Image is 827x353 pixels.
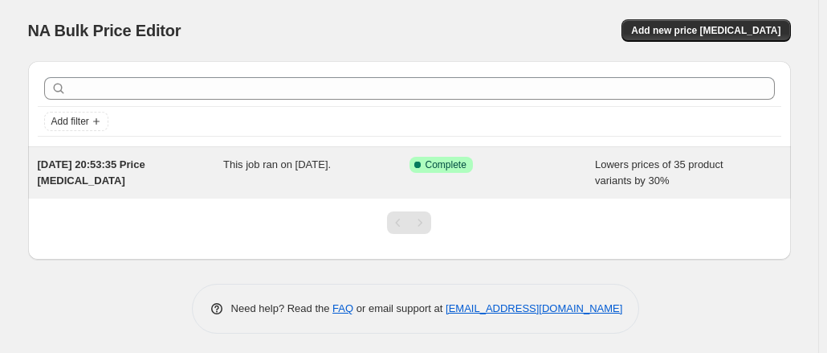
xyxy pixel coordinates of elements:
span: NA Bulk Price Editor [28,22,181,39]
span: Need help? Read the [231,302,333,314]
nav: Pagination [387,211,431,234]
span: [DATE] 20:53:35 Price [MEDICAL_DATA] [38,158,145,187]
span: or email support at [353,302,446,314]
span: Lowers prices of 35 product variants by 30% [595,158,723,187]
span: This job ran on [DATE]. [223,158,331,170]
a: [EMAIL_ADDRESS][DOMAIN_NAME] [446,302,622,314]
span: Add new price [MEDICAL_DATA] [631,24,780,37]
button: Add filter [44,112,108,131]
span: Complete [426,158,466,171]
span: Add filter [51,115,89,128]
a: FAQ [332,302,353,314]
button: Add new price [MEDICAL_DATA] [621,19,790,42]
